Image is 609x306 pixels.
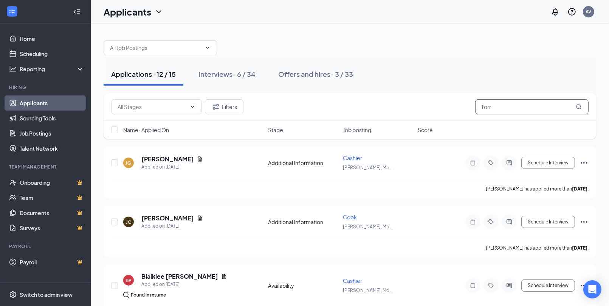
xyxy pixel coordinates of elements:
p: [PERSON_NAME] has applied more than . [486,186,589,192]
svg: Note [468,219,477,225]
div: Offers and hires · 3 / 33 [278,69,353,79]
span: [PERSON_NAME], Mo ... [343,224,394,229]
div: Availability [268,282,339,289]
h5: [PERSON_NAME] [141,214,194,222]
svg: ActiveChat [505,219,514,225]
span: Cashier [343,277,362,284]
div: Team Management [9,164,83,170]
div: Additional Information [268,218,339,226]
div: Applied on [DATE] [141,163,203,171]
div: Switch to admin view [20,291,73,298]
svg: Note [468,283,477,289]
div: JG [126,160,132,166]
span: [PERSON_NAME], Mo ... [343,287,394,293]
div: Applied on [DATE] [141,281,227,288]
b: [DATE] [572,186,587,192]
a: Job Postings [20,126,84,141]
svg: Analysis [9,65,17,73]
span: Stage [268,126,284,134]
a: Talent Network [20,141,84,156]
svg: MagnifyingGlass [576,104,582,110]
span: Score [418,126,433,134]
div: Additional Information [268,159,339,167]
svg: Document [221,273,227,279]
svg: WorkstreamLogo [8,8,16,15]
div: Found in resume [131,291,166,299]
h5: Blaiklee [PERSON_NAME] [141,272,218,281]
a: DocumentsCrown [20,205,84,220]
a: TeamCrown [20,190,84,205]
div: BP [126,277,132,284]
svg: Tag [487,160,496,166]
div: JC [126,219,131,225]
button: Filter Filters [205,99,243,114]
a: Scheduling [20,46,84,61]
svg: Document [197,156,203,162]
div: Applied on [DATE] [141,222,203,230]
div: AV [586,8,592,15]
b: [DATE] [572,245,587,251]
a: Home [20,31,84,46]
a: Sourcing Tools [20,111,84,126]
svg: ChevronDown [154,7,163,16]
svg: Settings [9,291,17,298]
button: Schedule Interview [521,157,575,169]
svg: Ellipses [580,217,589,226]
a: PayrollCrown [20,254,84,270]
div: Hiring [9,84,83,91]
svg: QuestionInfo [567,7,576,16]
span: Name · Applied On [123,126,169,134]
svg: ActiveChat [505,283,514,289]
input: All Job Postings [110,44,201,52]
p: [PERSON_NAME] has applied more than . [486,245,589,251]
span: Job posting [343,126,371,134]
input: All Stages [118,103,186,111]
a: Applicants [20,95,84,111]
svg: Tag [487,219,496,225]
input: Search in applications [475,99,589,114]
a: SurveysCrown [20,220,84,236]
svg: Document [197,215,203,221]
img: search.bf7aa3482b7795d4f01b.svg [123,292,129,298]
div: Reporting [20,65,85,73]
svg: Tag [487,283,496,289]
svg: Ellipses [580,158,589,167]
div: Payroll [9,243,83,250]
h5: [PERSON_NAME] [141,155,194,163]
svg: Filter [211,102,220,111]
svg: Notifications [551,7,560,16]
svg: ChevronDown [205,45,211,51]
h1: Applicants [104,5,151,18]
button: Schedule Interview [521,279,575,292]
svg: Ellipses [580,281,589,290]
div: Open Intercom Messenger [583,280,601,298]
span: Cashier [343,155,362,161]
div: Interviews · 6 / 34 [198,69,256,79]
svg: ChevronDown [189,104,195,110]
a: OnboardingCrown [20,175,84,190]
svg: ActiveChat [505,160,514,166]
div: Applications · 12 / 15 [111,69,176,79]
button: Schedule Interview [521,216,575,228]
span: Cook [343,214,357,220]
span: [PERSON_NAME], Mo ... [343,165,394,170]
svg: Collapse [73,8,81,16]
svg: Note [468,160,477,166]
